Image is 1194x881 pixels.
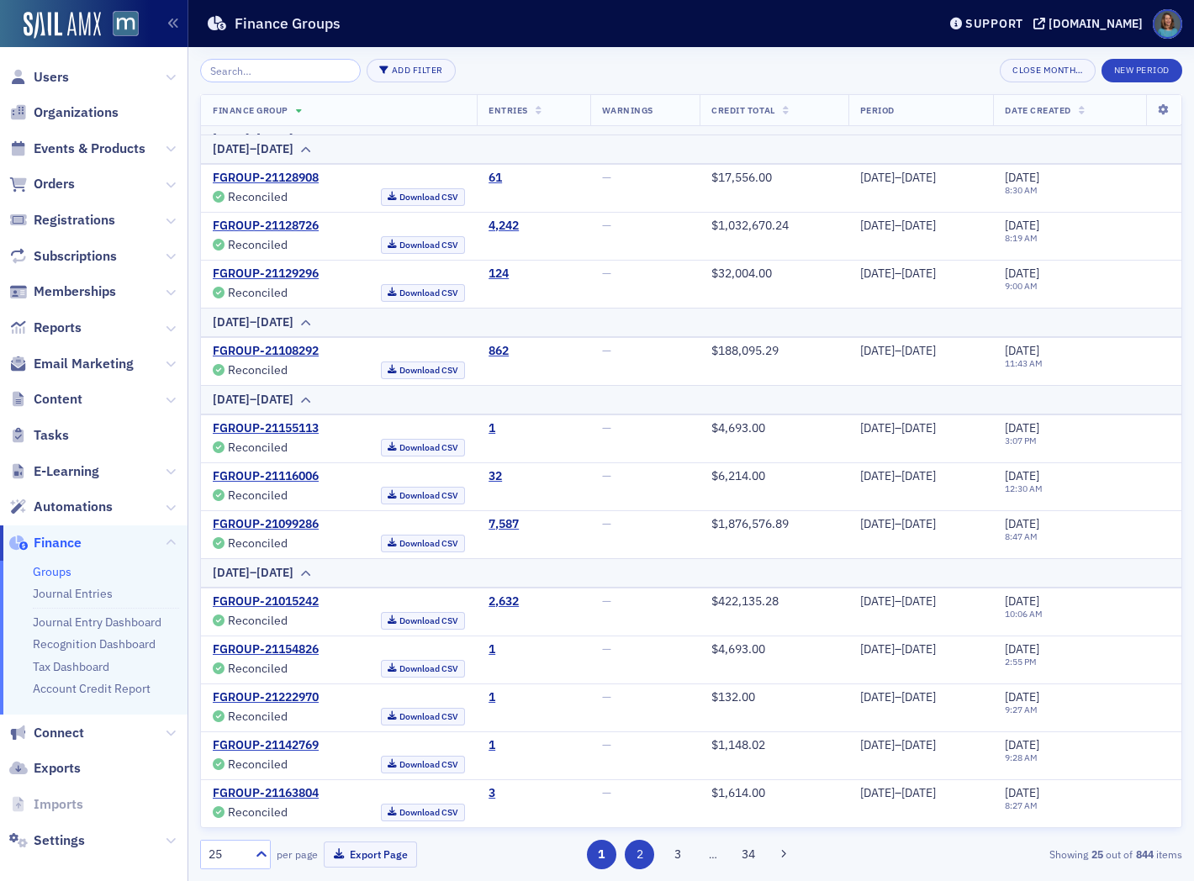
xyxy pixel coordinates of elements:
div: [DATE]–[DATE] [213,130,293,148]
a: Recognition Dashboard [33,636,156,652]
div: Support [965,16,1023,31]
span: Finance [34,534,82,552]
a: Account Credit Report [33,681,151,696]
span: Entries [489,104,528,116]
a: 1 [489,690,495,705]
div: Reconciled [228,240,288,250]
button: 2 [625,840,654,869]
a: Connect [9,724,84,742]
time: 10:06 AM [1005,608,1043,620]
div: Reconciled [228,664,288,673]
a: Memberships [9,282,116,301]
a: FGROUP-21142769 [213,738,319,753]
a: FGROUP-21155113 [213,421,319,436]
span: Tasks [34,426,69,445]
a: FGROUP-21128726 [213,219,319,234]
a: Tasks [9,426,69,445]
button: Add Filter [367,59,456,82]
span: $1,614.00 [711,785,765,800]
span: $1,148.02 [711,737,765,752]
time: 3:07 PM [1005,435,1037,446]
label: per page [277,847,318,862]
div: Reconciled [228,193,288,202]
span: — [602,641,611,657]
a: 124 [489,266,509,282]
div: [DATE]–[DATE] [860,594,982,609]
span: — [602,266,611,281]
button: 1 [587,840,616,869]
div: [DATE]–[DATE] [860,266,982,282]
a: E-Learning [9,462,99,481]
a: Finance [9,534,82,552]
span: Reports [34,319,82,337]
a: Journal Entry Dashboard [33,615,161,630]
span: Organizations [34,103,119,122]
span: [DATE] [1005,785,1039,800]
span: Memberships [34,282,116,301]
span: [DATE] [1005,170,1039,185]
time: 8:19 AM [1005,232,1038,244]
span: [DATE] [1005,593,1039,609]
span: [DATE] [1005,218,1039,233]
a: Download CSV [381,236,466,254]
span: [DATE] [1005,516,1039,531]
a: Download CSV [381,361,466,379]
div: [DATE]–[DATE] [860,738,982,753]
span: $17,556.00 [711,170,772,185]
span: — [602,785,611,800]
div: Reconciled [228,808,288,817]
a: Tax Dashboard [33,659,109,674]
div: 4,242 [489,219,519,234]
div: [DATE]–[DATE] [860,517,982,532]
a: Orders [9,175,75,193]
span: Exports [34,759,81,778]
time: 9:27 AM [1005,704,1038,715]
a: 3 [489,786,495,801]
span: Automations [34,498,113,516]
span: Profile [1153,9,1182,39]
span: $6,214.00 [711,468,765,483]
time: 8:47 AM [1005,530,1038,542]
span: Imports [34,795,83,814]
div: [DATE]–[DATE] [213,314,293,331]
span: $4,693.00 [711,641,765,657]
a: Download CSV [381,612,466,630]
h1: Finance Groups [235,13,341,34]
span: $1,876,576.89 [711,516,789,531]
a: 1 [489,738,495,753]
a: Download CSV [381,439,466,456]
span: — [602,343,611,358]
div: [DATE]–[DATE] [860,690,982,705]
div: [DATE]–[DATE] [860,344,982,359]
input: Search… [200,59,361,82]
time: 11:43 AM [1005,357,1043,369]
a: Download CSV [381,284,466,302]
div: Reconciled [228,712,288,721]
button: [DOMAIN_NAME] [1033,18,1149,29]
div: [DATE]–[DATE] [860,786,982,801]
span: Settings [34,831,85,850]
span: Registrations [34,211,115,229]
a: Automations [9,498,113,516]
a: FGROUP-21128908 [213,171,319,186]
a: Subscriptions [9,247,117,266]
a: 32 [489,469,502,484]
div: Reconciled [228,443,288,452]
span: Credit Total [711,104,774,116]
a: Events & Products [9,140,145,158]
a: Download CSV [381,535,466,552]
a: Reports [9,319,82,337]
span: [DATE] [1005,266,1039,281]
div: 2,632 [489,594,519,609]
span: — [602,516,611,531]
a: 1 [489,421,495,436]
strong: 844 [1133,847,1156,862]
strong: 25 [1088,847,1106,862]
div: [DATE]–[DATE] [860,469,982,484]
a: Organizations [9,103,119,122]
time: 2:55 PM [1005,656,1037,667]
div: 862 [489,344,509,359]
